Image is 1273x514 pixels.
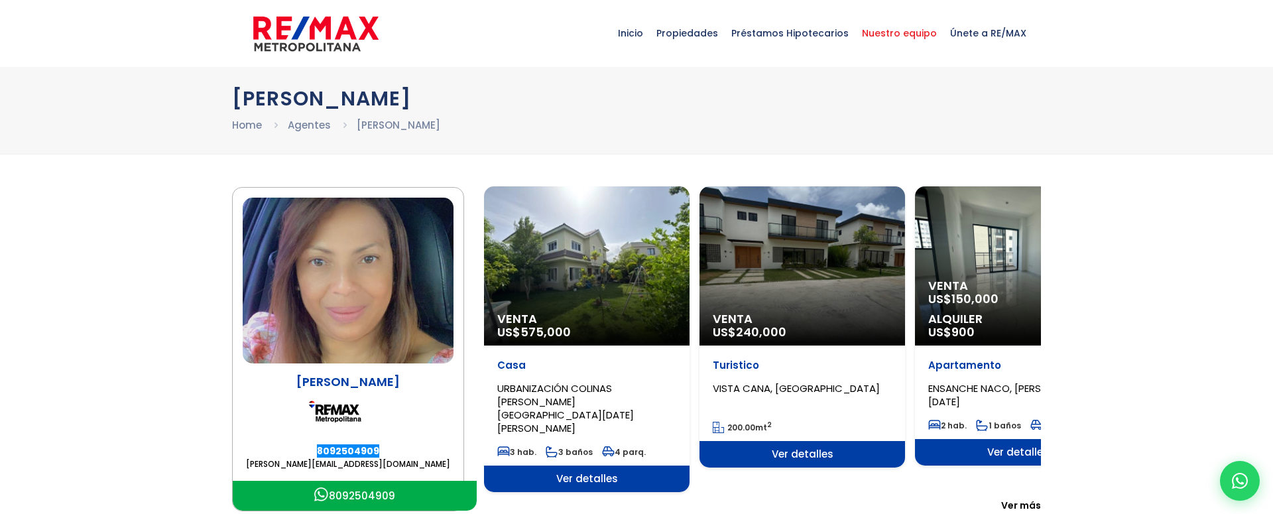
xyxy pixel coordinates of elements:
span: URBANIZACIÓN COLINAS [PERSON_NAME][GEOGRAPHIC_DATA][DATE][PERSON_NAME] [497,381,634,435]
span: Venta [497,312,676,326]
a: Agentes [288,118,331,132]
p: Turistico [713,359,892,372]
span: Alquiler [928,312,1107,326]
span: Ver detalles [699,441,905,468]
div: 7 / 16 [484,186,690,492]
img: remax-metropolitana-logo [253,14,379,54]
p: Casa [497,359,676,372]
span: Ver más [1001,499,1041,512]
a: Icono Whatsapp8092504909 [233,481,477,511]
span: 900 [951,324,975,340]
span: 2 hab. [928,420,967,431]
span: US$ [497,324,571,340]
span: 4 parq. [602,446,646,458]
p: [PERSON_NAME] [243,373,454,390]
span: Ver detalles [484,466,690,492]
span: US$ [928,324,975,340]
span: 150,000 [951,290,999,307]
a: Venta US$240,000 Turistico VISTA CANA, [GEOGRAPHIC_DATA] 200.00mt2 Ver detalles [699,186,905,468]
span: VISTA CANA, [GEOGRAPHIC_DATA] [713,381,880,395]
div: 8 / 16 [699,186,905,468]
span: 1 baños [976,420,1021,431]
a: Venta US$150,000 Alquiler US$900 Apartamento ENSANCHE NACO, [PERSON_NAME][DATE] 2 hab. 1 baños 1 ... [915,186,1121,466]
a: Home [232,118,262,132]
span: Inicio [611,13,650,53]
li: [PERSON_NAME] [357,117,440,133]
a: 8092504909 [243,444,454,458]
span: 3 baños [546,446,593,458]
span: Nuestro equipo [855,13,943,53]
sup: 2 [767,420,772,430]
img: Aida Franco [243,198,454,363]
div: 9 / 16 [915,186,1121,466]
span: 240,000 [736,324,786,340]
span: ENSANCHE NACO, [PERSON_NAME][DATE] [928,381,1093,409]
span: Únete a RE/MAX [943,13,1033,53]
img: Remax Metropolitana [308,390,388,433]
span: US$ [928,290,999,307]
h1: [PERSON_NAME] [232,87,1041,110]
a: [PERSON_NAME][EMAIL_ADDRESS][DOMAIN_NAME] [243,458,454,471]
span: 200.00 [727,422,755,433]
img: Icono Whatsapp [314,487,329,502]
span: 3 hab. [497,446,536,458]
span: 575,000 [520,324,571,340]
span: Ver detalles [915,439,1121,466]
p: Apartamento [928,359,1107,372]
span: Venta [713,312,892,326]
span: 1 parq. [1030,420,1071,431]
span: Préstamos Hipotecarios [725,13,855,53]
span: Propiedades [650,13,725,53]
a: Venta US$575,000 Casa URBANIZACIÓN COLINAS [PERSON_NAME][GEOGRAPHIC_DATA][DATE][PERSON_NAME] 3 ha... [484,186,690,492]
span: Venta [928,279,1107,292]
span: mt [713,422,772,433]
span: US$ [713,324,786,340]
